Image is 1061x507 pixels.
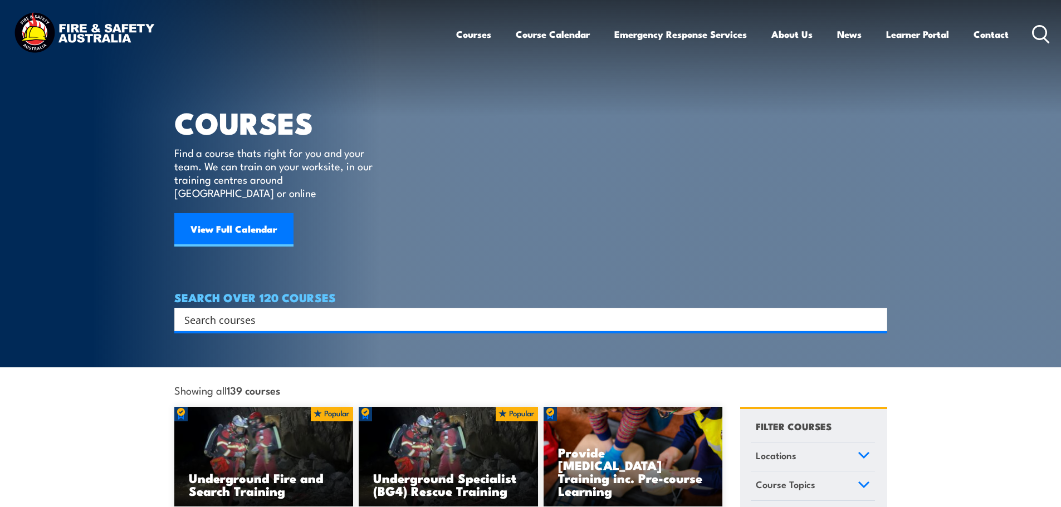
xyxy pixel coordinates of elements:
a: Underground Fire and Search Training [174,407,354,507]
a: View Full Calendar [174,213,294,247]
span: Course Topics [756,477,815,492]
a: Learner Portal [886,19,949,49]
span: Showing all [174,384,280,396]
span: Locations [756,448,796,463]
h3: Underground Fire and Search Training [189,471,339,497]
img: Underground mine rescue [174,407,354,507]
strong: 139 courses [227,382,280,397]
p: Find a course thats right for you and your team. We can train on your worksite, in our training c... [174,146,378,199]
a: About Us [771,19,813,49]
a: Contact [974,19,1009,49]
h3: Underground Specialist (BG4) Rescue Training [373,471,524,497]
a: Underground Specialist (BG4) Rescue Training [359,407,538,507]
button: Search magnifier button [868,312,883,327]
form: Search form [187,312,865,327]
h4: SEARCH OVER 120 COURSES [174,291,887,303]
img: Low Voltage Rescue and Provide CPR [544,407,723,507]
a: Locations [751,442,875,471]
img: Underground mine rescue [359,407,538,507]
h4: FILTER COURSES [756,419,832,434]
a: Course Topics [751,471,875,500]
a: Course Calendar [516,19,590,49]
a: News [837,19,862,49]
h3: Provide [MEDICAL_DATA] Training inc. Pre-course Learning [558,446,708,497]
input: Search input [184,311,863,328]
h1: COURSES [174,109,389,135]
a: Courses [456,19,491,49]
a: Emergency Response Services [614,19,747,49]
a: Provide [MEDICAL_DATA] Training inc. Pre-course Learning [544,407,723,507]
